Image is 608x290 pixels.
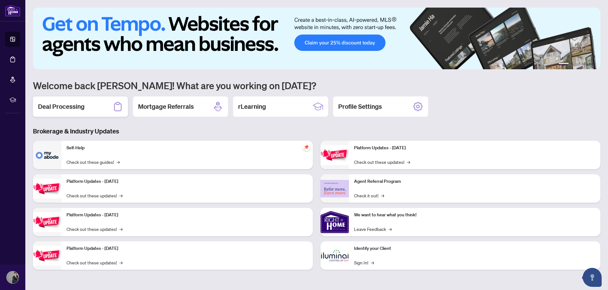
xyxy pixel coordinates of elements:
[354,245,595,252] p: Identify your Client
[320,180,349,197] img: Agent Referral Program
[583,268,602,287] button: Open asap
[354,259,374,266] a: Sign In!→
[320,145,349,165] img: Platform Updates - June 23, 2025
[389,225,392,232] span: →
[354,178,595,185] p: Agent Referral Program
[354,192,384,199] a: Check it out!→
[119,225,123,232] span: →
[33,212,61,232] img: Platform Updates - July 21, 2025
[320,208,349,236] img: We want to hear what you think!
[33,79,600,91] h1: Welcome back [PERSON_NAME]! What are you working on [DATE]?
[581,63,584,65] button: 4
[33,179,61,199] img: Platform Updates - September 16, 2025
[66,259,123,266] a: Check out these updates!→
[571,63,574,65] button: 2
[238,102,266,111] h2: rLearning
[381,192,384,199] span: →
[33,141,61,169] img: Self-Help
[576,63,579,65] button: 3
[38,102,85,111] h2: Deal Processing
[320,241,349,270] img: Identify your Client
[138,102,194,111] h2: Mortgage Referrals
[66,158,120,165] a: Check out these guides!→
[559,63,569,65] button: 1
[33,127,600,136] h3: Brokerage & Industry Updates
[66,245,308,252] p: Platform Updates - [DATE]
[117,158,120,165] span: →
[371,259,374,266] span: →
[303,143,310,151] span: pushpin
[66,145,308,151] p: Self-Help
[119,192,123,199] span: →
[119,259,123,266] span: →
[66,192,123,199] a: Check out these updates!→
[586,63,589,65] button: 5
[5,5,20,16] img: logo
[407,158,410,165] span: →
[592,63,594,65] button: 6
[33,8,600,69] img: Slide 0
[7,271,19,283] img: Profile Icon
[338,102,382,111] h2: Profile Settings
[354,145,595,151] p: Platform Updates - [DATE]
[33,246,61,266] img: Platform Updates - July 8, 2025
[66,225,123,232] a: Check out these updates!→
[354,158,410,165] a: Check out these updates!→
[66,212,308,219] p: Platform Updates - [DATE]
[66,178,308,185] p: Platform Updates - [DATE]
[354,225,392,232] a: Leave Feedback→
[354,212,595,219] p: We want to hear what you think!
